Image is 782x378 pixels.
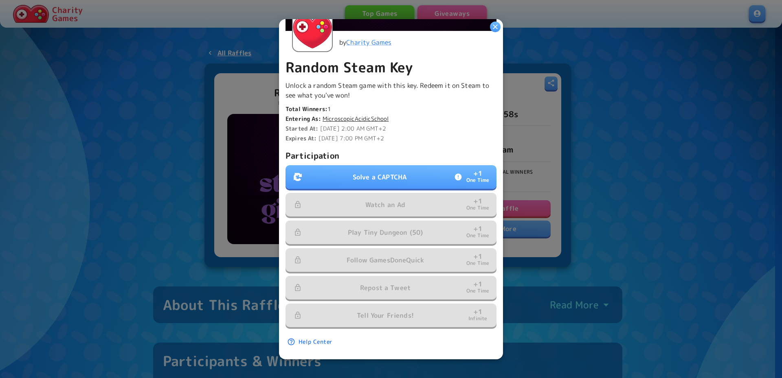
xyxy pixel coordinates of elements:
span: Unlock a random Steam game with this key. Redeem it on Steam to see what you've won! [286,81,489,100]
p: [DATE] 7:00 PM GMT+2 [286,134,496,142]
p: [DATE] 2:00 AM GMT+2 [286,125,496,133]
a: Charity Games [346,38,391,47]
b: Total Winners: [286,105,327,113]
b: Started At: [286,125,319,132]
p: Random Steam Key [286,59,496,76]
button: Solve a CAPTCHA+1One Time [286,165,496,189]
p: 1 [286,105,496,113]
p: Solve a CAPTCHA [353,172,406,182]
a: MicroscopicAcidicSchool [323,115,389,123]
p: Participation [286,149,496,162]
b: Expires At: [286,134,317,142]
img: Charity Games [293,12,332,51]
p: + 1 [473,170,482,177]
p: One Time [466,177,490,184]
b: Entering As: [286,115,321,122]
a: Help Center [286,334,336,350]
p: by [339,37,391,47]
